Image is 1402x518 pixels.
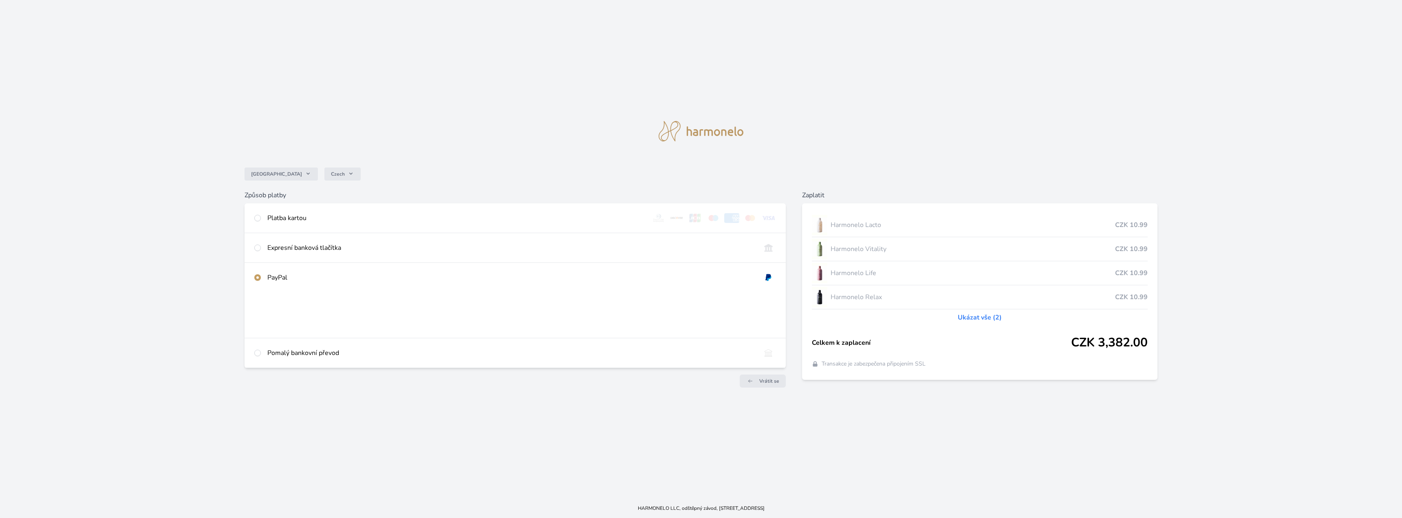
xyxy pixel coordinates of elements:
[812,287,827,307] img: CLEAN_RELAX_se_stinem_x-lo.jpg
[1115,292,1148,302] span: CZK 10.99
[659,121,743,141] img: logo.svg
[688,213,703,223] img: jcb.svg
[669,213,684,223] img: discover.svg
[822,360,926,368] span: Transakce je zabezpečena připojením SSL
[245,168,318,181] button: [GEOGRAPHIC_DATA]
[267,273,754,282] div: PayPal
[743,213,758,223] img: mc.svg
[761,348,776,358] img: bankTransfer_IBAN.svg
[706,213,721,223] img: maestro.svg
[802,190,1157,200] h6: Zaplatit
[761,213,776,223] img: visa.svg
[1115,268,1148,278] span: CZK 10.99
[267,243,754,253] div: Expresní banková tlačítka
[740,375,786,388] a: Vrátit se
[831,268,1115,278] span: Harmonelo Life
[324,168,361,181] button: Czech
[1071,335,1148,350] span: CZK 3,382.00
[1115,244,1148,254] span: CZK 10.99
[761,243,776,253] img: onlineBanking_CZ.svg
[831,220,1115,230] span: Harmonelo Lacto
[812,263,827,283] img: CLEAN_LIFE_se_stinem_x-lo.jpg
[958,313,1002,322] a: Ukázat vše (2)
[761,273,776,282] img: paypal.svg
[812,239,827,259] img: CLEAN_VITALITY_se_stinem_x-lo.jpg
[267,213,645,223] div: Platba kartou
[812,215,827,235] img: CLEAN_LACTO_se_stinem_x-hi-lo.jpg
[759,378,779,384] span: Vrátit se
[251,171,302,177] span: [GEOGRAPHIC_DATA]
[724,213,739,223] img: amex.svg
[254,302,776,322] iframe: PayPal-paypal
[651,213,666,223] img: diners.svg
[1115,220,1148,230] span: CZK 10.99
[831,292,1115,302] span: Harmonelo Relax
[812,338,1071,348] span: Celkem k zaplacení
[831,244,1115,254] span: Harmonelo Vitality
[245,190,786,200] h6: Způsob platby
[331,171,345,177] span: Czech
[267,348,754,358] div: Pomalý bankovní převod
